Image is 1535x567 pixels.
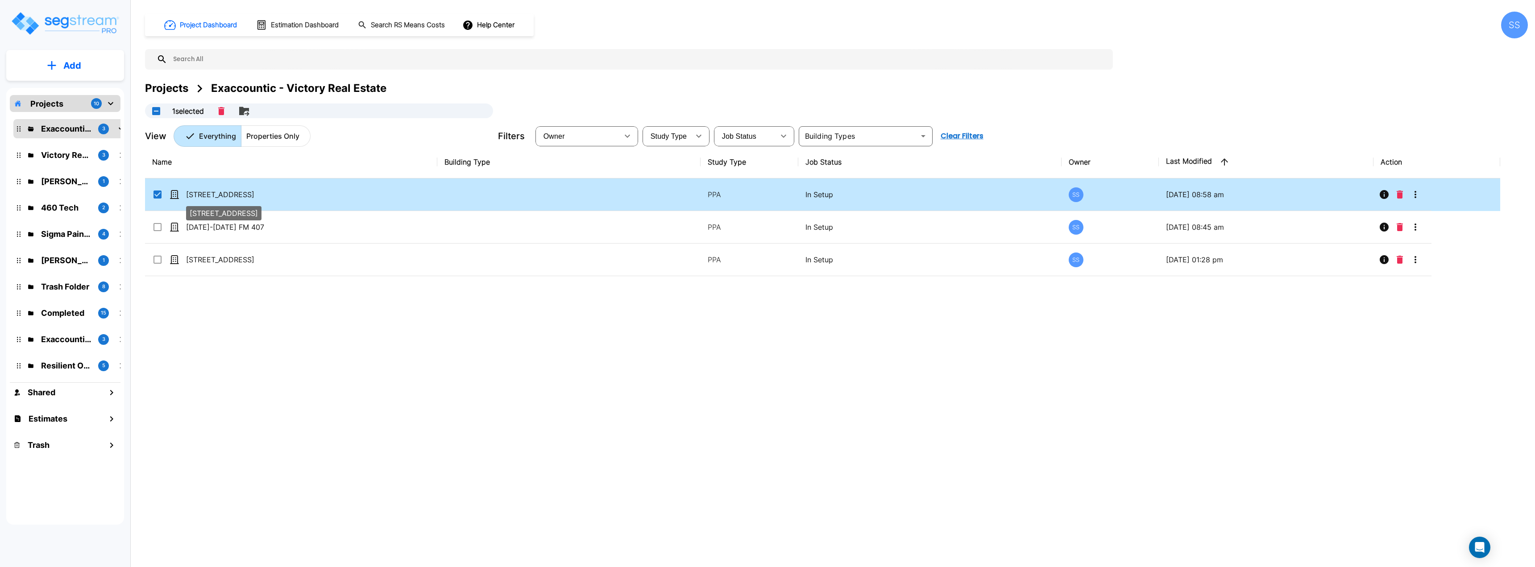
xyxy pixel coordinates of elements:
p: 460 Tech [41,202,91,214]
p: View [145,129,166,143]
th: Name [145,146,437,178]
div: Projects [145,80,188,96]
p: Completed [41,307,91,319]
button: More-Options [1406,251,1424,269]
span: Owner [543,132,565,140]
button: Open [917,130,929,142]
img: Logo [10,11,120,36]
p: 4 [102,230,105,238]
div: Open Intercom Messenger [1469,537,1490,558]
button: Add [6,53,124,79]
div: Platform [174,125,311,147]
h1: Estimation Dashboard [271,20,339,30]
p: [STREET_ADDRESS] [190,208,258,219]
p: [DATE] 08:45 am [1166,222,1366,232]
th: Owner [1062,146,1159,178]
p: In Setup [805,254,1054,265]
p: PPA [708,222,791,232]
p: PPA [708,189,791,200]
p: [DATE] 01:28 pm [1166,254,1366,265]
button: Everything [174,125,241,147]
button: Info [1375,186,1393,203]
div: Select [716,124,775,149]
th: Job Status [798,146,1062,178]
button: Properties Only [241,125,311,147]
th: Last Modified [1159,146,1373,178]
div: SS [1069,187,1083,202]
p: Exaccountic - Victory Real Estate [41,123,91,135]
input: Building Types [801,130,915,142]
p: Resilient Oilfield Holdings [41,360,91,372]
p: Atkinson Candy [41,175,91,187]
p: [STREET_ADDRESS] [186,254,275,265]
button: Delete [215,103,228,119]
h1: Project Dashboard [180,20,237,30]
button: More-Options [1406,218,1424,236]
p: 8 [102,283,105,290]
p: Projects [30,98,63,110]
p: [DATE] 08:58 am [1166,189,1366,200]
p: Add [63,59,81,72]
p: 2 [102,204,105,211]
div: SS [1501,12,1528,38]
button: More-Options [1406,186,1424,203]
button: Clear Filters [937,127,987,145]
p: Exaccountic Test Folder [41,333,91,345]
button: Estimation Dashboard [253,16,344,34]
p: 10 [94,100,99,108]
p: 5 [102,362,105,369]
button: Project Dashboard [161,15,242,35]
button: Move [235,102,253,120]
th: Study Type [701,146,798,178]
button: Delete [1393,251,1406,269]
h1: Shared [28,386,55,398]
p: 3 [102,125,105,132]
p: [STREET_ADDRESS] [186,189,275,200]
div: Select [537,124,618,149]
p: 1 [103,257,105,264]
p: 3 [102,151,105,159]
div: Exaccountic - Victory Real Estate [211,80,386,96]
p: 1 selected [172,106,204,116]
button: UnSelectAll [147,102,165,120]
button: Info [1375,251,1393,269]
div: SS [1069,220,1083,235]
div: SS [1069,252,1083,267]
h1: Search RS Means Costs [371,20,445,30]
p: McLane Rental Properties [41,254,91,266]
p: 15 [101,309,106,317]
h1: Trash [28,439,50,451]
button: Help Center [460,17,518,33]
p: In Setup [805,222,1054,232]
p: 3 [102,335,105,343]
p: PPA [708,254,791,265]
p: Sigma Pain Clinic [41,228,91,240]
h1: Estimates [29,413,67,425]
span: Job Status [722,132,756,140]
div: Select [644,124,690,149]
p: Filters [498,129,525,143]
input: Search All [167,49,1108,70]
button: Search RS Means Costs [354,17,450,34]
p: In Setup [805,189,1054,200]
button: Delete [1393,186,1406,203]
p: [DATE]-[DATE] FM 407 [186,222,275,232]
button: Info [1375,218,1393,236]
p: Properties Only [246,131,299,141]
th: Action [1373,146,1500,178]
button: Delete [1393,218,1406,236]
p: 1 [103,178,105,185]
th: Building Type [437,146,701,178]
p: Everything [199,131,236,141]
p: Trash Folder [41,281,91,293]
span: Study Type [651,132,687,140]
p: Victory Real Estate [41,149,91,161]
